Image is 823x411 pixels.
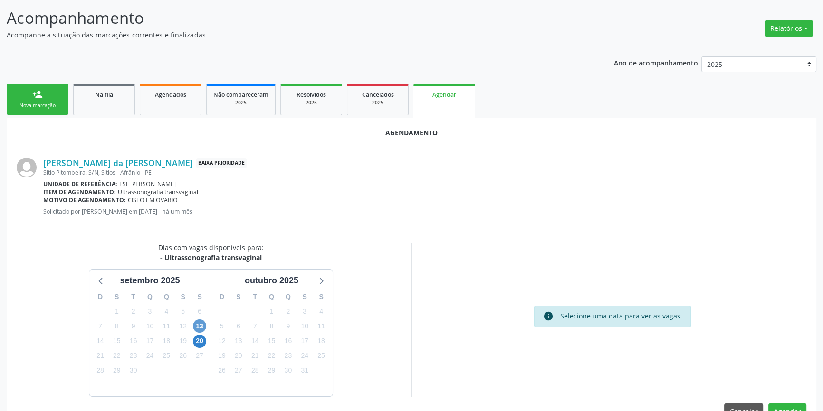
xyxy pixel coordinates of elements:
[249,349,262,363] span: terça-feira, 21 de outubro de 2025
[315,335,328,348] span: sábado, 18 de outubro de 2025
[315,319,328,333] span: sábado, 11 de outubro de 2025
[287,99,335,106] div: 2025
[17,128,806,138] div: Agendamento
[43,196,126,204] b: Motivo de agendamento:
[43,188,116,196] b: Item de agendamento:
[125,290,142,304] div: T
[7,30,574,40] p: Acompanhe a situação das marcações correntes e finalizadas
[193,305,206,318] span: sábado, 6 de setembro de 2025
[127,335,140,348] span: terça-feira, 16 de setembro de 2025
[214,290,230,304] div: D
[142,290,158,304] div: Q
[110,349,124,363] span: segunda-feira, 22 de setembro de 2025
[17,158,37,177] img: img
[118,188,198,196] span: Ultrassonografia transvaginal
[175,290,191,304] div: S
[215,364,229,377] span: domingo, 26 de outubro de 2025
[313,290,330,304] div: S
[247,290,263,304] div: T
[94,335,107,348] span: domingo, 14 de setembro de 2025
[43,168,806,177] div: Sitio Pitombeira, S/N, Sitios - Afrânio - PE
[176,335,190,348] span: sexta-feira, 19 de setembro de 2025
[116,274,183,287] div: setembro 2025
[232,319,245,333] span: segunda-feira, 6 de outubro de 2025
[158,290,175,304] div: Q
[614,56,698,68] p: Ano de acompanhamento
[249,364,262,377] span: terça-feira, 28 de outubro de 2025
[155,91,186,99] span: Agendados
[160,335,173,348] span: quinta-feira, 18 de setembro de 2025
[298,349,311,363] span: sexta-feira, 24 de outubro de 2025
[298,335,311,348] span: sexta-feira, 17 de outubro de 2025
[110,305,124,318] span: segunda-feira, 1 de setembro de 2025
[281,335,295,348] span: quinta-feira, 16 de outubro de 2025
[143,349,156,363] span: quarta-feira, 24 de setembro de 2025
[265,319,278,333] span: quarta-feira, 8 de outubro de 2025
[43,207,806,215] p: Solicitado por [PERSON_NAME] em [DATE] - há um mês
[43,180,117,188] b: Unidade de referência:
[191,290,208,304] div: S
[315,349,328,363] span: sábado, 25 de outubro de 2025
[127,319,140,333] span: terça-feira, 9 de setembro de 2025
[110,364,124,377] span: segunda-feira, 29 de setembro de 2025
[143,319,156,333] span: quarta-feira, 10 de setembro de 2025
[94,319,107,333] span: domingo, 7 de setembro de 2025
[160,319,173,333] span: quinta-feira, 11 de setembro de 2025
[213,99,268,106] div: 2025
[143,305,156,318] span: quarta-feira, 3 de setembro de 2025
[176,319,190,333] span: sexta-feira, 12 de setembro de 2025
[193,319,206,333] span: sábado, 13 de setembro de 2025
[560,311,682,321] div: Selecione uma data para ver as vagas.
[143,335,156,348] span: quarta-feira, 17 de setembro de 2025
[193,349,206,363] span: sábado, 27 de setembro de 2025
[108,290,125,304] div: S
[215,349,229,363] span: domingo, 19 de outubro de 2025
[232,335,245,348] span: segunda-feira, 13 de outubro de 2025
[193,335,206,348] span: sábado, 20 de setembro de 2025
[232,349,245,363] span: segunda-feira, 20 de outubro de 2025
[127,305,140,318] span: terça-feira, 2 de setembro de 2025
[265,349,278,363] span: quarta-feira, 22 de outubro de 2025
[265,364,278,377] span: quarta-feira, 29 de outubro de 2025
[160,305,173,318] span: quinta-feira, 4 de setembro de 2025
[249,335,262,348] span: terça-feira, 14 de outubro de 2025
[432,91,456,99] span: Agendar
[127,349,140,363] span: terça-feira, 23 de setembro de 2025
[315,305,328,318] span: sábado, 4 de outubro de 2025
[241,274,302,287] div: outubro 2025
[230,290,247,304] div: S
[127,364,140,377] span: terça-feira, 30 de setembro de 2025
[265,305,278,318] span: quarta-feira, 1 de outubro de 2025
[158,252,264,262] div: - Ultrassonografia transvaginal
[297,91,326,99] span: Resolvidos
[215,319,229,333] span: domingo, 5 de outubro de 2025
[32,89,43,100] div: person_add
[765,20,813,37] button: Relatórios
[92,290,109,304] div: D
[176,349,190,363] span: sexta-feira, 26 de setembro de 2025
[94,364,107,377] span: domingo, 28 de setembro de 2025
[119,180,176,188] span: ESF [PERSON_NAME]
[95,91,113,99] span: Na fila
[14,102,61,109] div: Nova marcação
[297,290,313,304] div: S
[215,335,229,348] span: domingo, 12 de outubro de 2025
[249,319,262,333] span: terça-feira, 7 de outubro de 2025
[281,364,295,377] span: quinta-feira, 30 de outubro de 2025
[196,158,247,168] span: Baixa Prioridade
[128,196,178,204] span: CISTO EM OVARIO
[158,243,264,262] div: Dias com vagas disponíveis para:
[280,290,297,304] div: Q
[94,349,107,363] span: domingo, 21 de setembro de 2025
[160,349,173,363] span: quinta-feira, 25 de setembro de 2025
[354,99,402,106] div: 2025
[110,335,124,348] span: segunda-feira, 15 de setembro de 2025
[232,364,245,377] span: segunda-feira, 27 de outubro de 2025
[110,319,124,333] span: segunda-feira, 8 de setembro de 2025
[298,319,311,333] span: sexta-feira, 10 de outubro de 2025
[265,335,278,348] span: quarta-feira, 15 de outubro de 2025
[543,311,554,321] i: info
[7,6,574,30] p: Acompanhamento
[281,349,295,363] span: quinta-feira, 23 de outubro de 2025
[281,319,295,333] span: quinta-feira, 9 de outubro de 2025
